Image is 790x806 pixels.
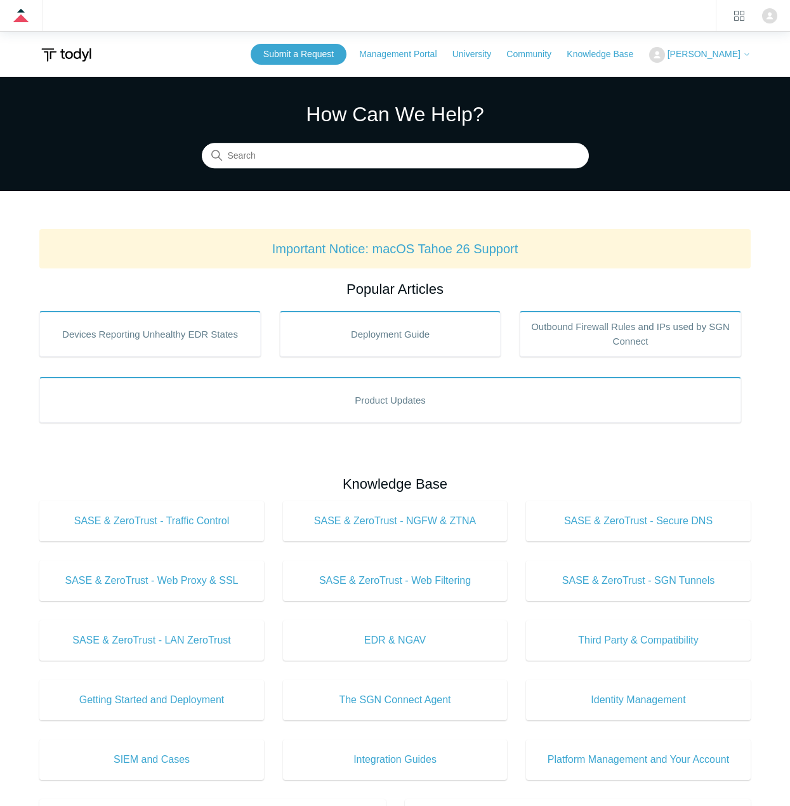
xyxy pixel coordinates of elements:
[202,99,589,129] h1: How Can We Help?
[649,47,751,63] button: [PERSON_NAME]
[202,143,589,169] input: Search
[302,633,489,648] span: EDR & NGAV
[58,692,245,708] span: Getting Started and Deployment
[39,43,93,67] img: Todyl Support Center Help Center home page
[39,279,751,300] h2: Popular Articles
[283,560,508,601] a: SASE & ZeroTrust - Web Filtering
[526,620,751,661] a: Third Party & Compatibility
[302,513,489,529] span: SASE & ZeroTrust - NGFW & ZTNA
[526,501,751,541] a: SASE & ZeroTrust - Secure DNS
[58,752,245,767] span: SIEM and Cases
[526,739,751,780] a: Platform Management and Your Account
[280,311,501,357] a: Deployment Guide
[545,752,732,767] span: Platform Management and Your Account
[359,48,449,61] a: Management Portal
[272,242,518,256] a: Important Notice: macOS Tahoe 26 Support
[762,8,777,23] zd-hc-trigger: Click your profile icon to open the profile menu
[526,680,751,720] a: Identity Management
[39,377,741,423] a: Product Updates
[39,473,751,494] h2: Knowledge Base
[545,692,732,708] span: Identity Management
[283,680,508,720] a: The SGN Connect Agent
[39,739,264,780] a: SIEM and Cases
[520,311,741,357] a: Outbound Firewall Rules and IPs used by SGN Connect
[283,620,508,661] a: EDR & NGAV
[39,311,261,357] a: Devices Reporting Unhealthy EDR States
[58,573,245,588] span: SASE & ZeroTrust - Web Proxy & SSL
[545,573,732,588] span: SASE & ZeroTrust - SGN Tunnels
[302,692,489,708] span: The SGN Connect Agent
[39,620,264,661] a: SASE & ZeroTrust - LAN ZeroTrust
[526,560,751,601] a: SASE & ZeroTrust - SGN Tunnels
[567,48,646,61] a: Knowledge Base
[58,513,245,529] span: SASE & ZeroTrust - Traffic Control
[39,560,264,601] a: SASE & ZeroTrust - Web Proxy & SSL
[762,8,777,23] img: user avatar
[39,680,264,720] a: Getting Started and Deployment
[251,44,346,65] a: Submit a Request
[668,49,741,59] span: [PERSON_NAME]
[545,513,732,529] span: SASE & ZeroTrust - Secure DNS
[545,633,732,648] span: Third Party & Compatibility
[452,48,504,61] a: University
[302,752,489,767] span: Integration Guides
[283,739,508,780] a: Integration Guides
[58,633,245,648] span: SASE & ZeroTrust - LAN ZeroTrust
[302,573,489,588] span: SASE & ZeroTrust - Web Filtering
[39,501,264,541] a: SASE & ZeroTrust - Traffic Control
[283,501,508,541] a: SASE & ZeroTrust - NGFW & ZTNA
[506,48,564,61] a: Community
